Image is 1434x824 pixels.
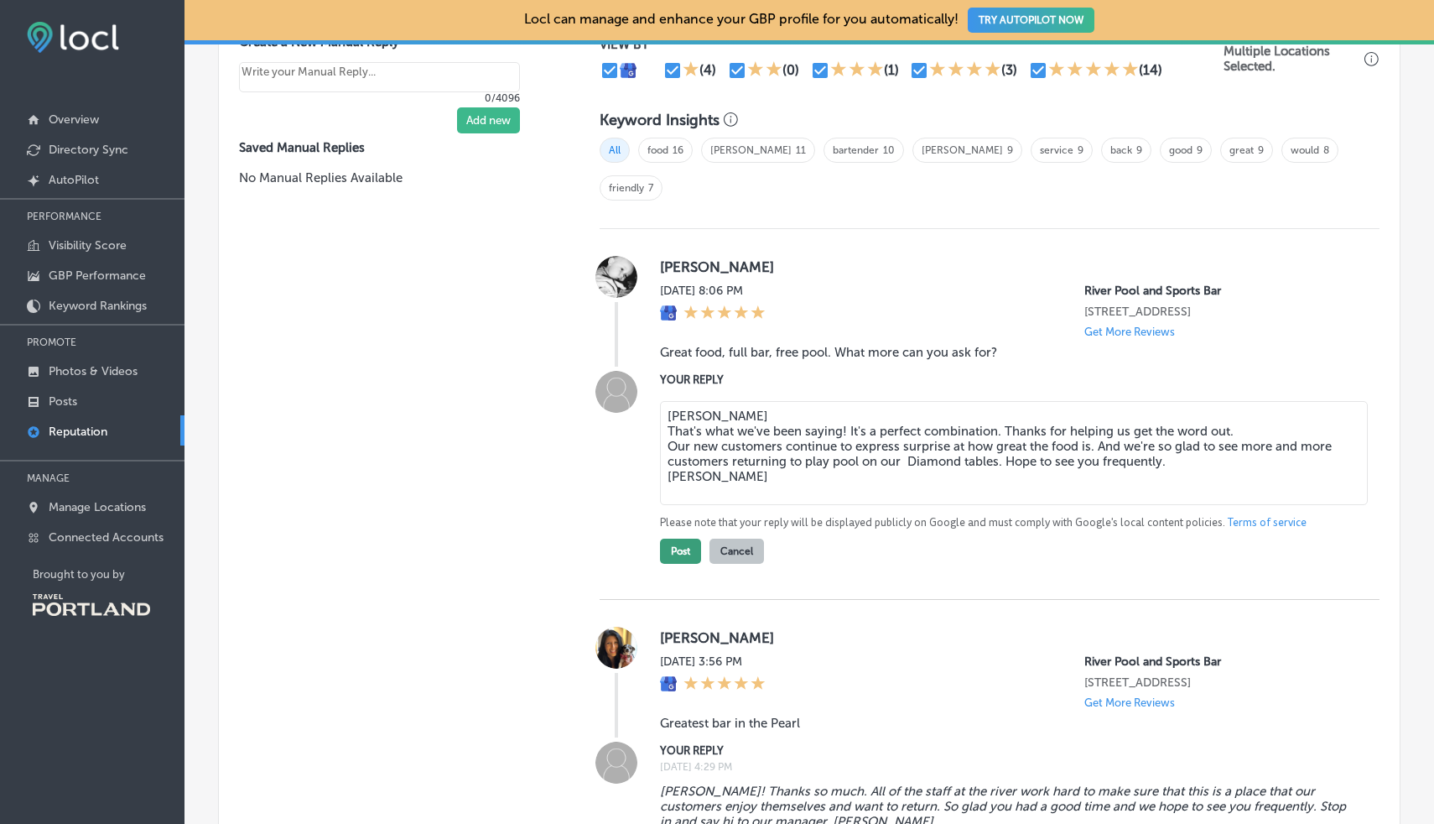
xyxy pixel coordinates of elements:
p: Multiple Locations Selected. [1224,44,1360,74]
a: 8 [1323,144,1329,156]
a: friendly [609,182,644,194]
p: Photos & Videos [49,364,138,378]
a: great [1229,144,1254,156]
label: [DATE] 8:06 PM [660,284,766,298]
a: bartender [833,144,879,156]
p: Visibility Score [49,238,127,253]
p: Please note that your reply will be displayed publicly on Google and must comply with Google's lo... [660,515,1353,530]
a: 9 [1136,144,1142,156]
img: Travel Portland [33,594,150,616]
a: 9 [1197,144,1203,156]
p: River Pool and Sports Bar [1084,655,1353,669]
a: 7 [648,182,653,194]
a: 10 [883,144,895,156]
label: YOUR REPLY [660,744,1353,757]
a: would [1291,144,1319,156]
p: Posts [49,394,77,409]
div: 2 Stars [747,60,782,81]
a: 11 [796,144,806,156]
label: Saved Manual Replies [239,140,546,155]
p: Get More Reviews [1084,326,1175,338]
blockquote: Great food, full bar, free pool. What more can you ask for? [660,345,1353,360]
h3: Keyword Insights [600,111,720,129]
a: food [647,144,668,156]
span: All [600,138,630,163]
div: 1 Star [683,60,699,81]
p: River Pool and Sports Bar [1084,284,1353,298]
blockquote: Greatest bar in the Pearl [660,716,1353,731]
p: No Manual Replies Available [239,169,546,187]
a: 9 [1258,144,1264,156]
div: (3) [1001,62,1017,78]
label: [PERSON_NAME] [660,629,1353,646]
a: Terms of service [1228,515,1307,530]
p: Overview [49,112,99,127]
div: 3 Stars [830,60,884,81]
img: Image [595,742,637,784]
img: fda3e92497d09a02dc62c9cd864e3231.png [27,22,119,53]
a: back [1110,144,1132,156]
a: 16 [673,144,683,156]
label: YOUR REPLY [660,373,1353,386]
button: TRY AUTOPILOT NOW [968,8,1094,33]
p: GBP Performance [49,269,146,283]
button: Post [660,539,701,564]
a: 9 [1007,144,1013,156]
label: [DATE] 4:29 PM [660,761,1353,773]
label: [DATE] 3:56 PM [660,655,766,669]
div: 4 Stars [929,60,1001,81]
label: [PERSON_NAME] [660,258,1353,275]
p: 19 NW 5th Ave [1084,675,1353,690]
p: Brought to you by [33,568,184,581]
button: Cancel [709,539,764,564]
a: [PERSON_NAME] [922,144,1003,156]
a: good [1169,144,1192,156]
textarea: [PERSON_NAME] That's what we've been saying! It's a perfect combination. Thanks for helping us ge... [660,401,1368,505]
p: AutoPilot [49,173,99,187]
div: (0) [782,62,799,78]
div: (14) [1139,62,1162,78]
div: (4) [699,62,716,78]
p: 19 NW 5th Ave [1084,305,1353,319]
a: [PERSON_NAME] [710,144,792,156]
a: 9 [1078,144,1083,156]
p: Directory Sync [49,143,128,157]
textarea: Create your Quick Reply [239,62,520,92]
img: Image [595,371,637,413]
p: Get More Reviews [1084,696,1175,709]
p: 0/4096 [239,92,520,104]
p: Keyword Rankings [49,299,147,313]
button: Add new [457,107,520,133]
div: 5 Stars [683,305,766,323]
div: 5 Stars [683,675,766,694]
div: 5 Stars [1048,60,1139,81]
a: service [1040,144,1073,156]
p: Manage Locations [49,500,146,514]
div: (1) [884,62,899,78]
p: Reputation [49,425,107,439]
p: Connected Accounts [49,530,164,545]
